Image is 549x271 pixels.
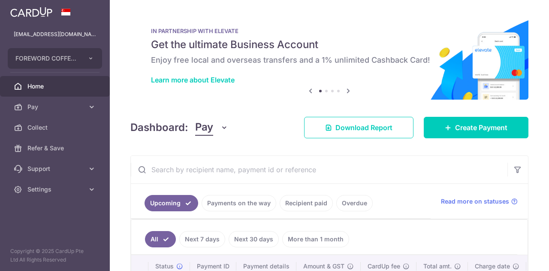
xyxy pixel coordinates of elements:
[441,197,509,206] span: Read more on statuses
[202,195,276,211] a: Payments on the way
[151,27,508,34] p: IN PARTNERSHIP WITH ELEVATE
[130,120,188,135] h4: Dashboard:
[195,119,213,136] span: Pay
[8,48,102,69] button: FOREWORD COFFEE PTE. LTD.
[27,185,84,194] span: Settings
[280,195,333,211] a: Recipient paid
[424,117,528,138] a: Create Payment
[151,38,508,52] h5: Get the ultimate Business Account
[423,262,452,271] span: Total amt.
[441,197,518,206] a: Read more on statuses
[282,231,349,247] a: More than 1 month
[145,231,176,247] a: All
[368,262,400,271] span: CardUp fee
[27,82,84,91] span: Home
[15,54,79,63] span: FOREWORD COFFEE PTE. LTD.
[131,156,507,183] input: Search by recipient name, payment id or reference
[27,164,84,173] span: Support
[304,117,413,138] a: Download Report
[155,262,174,271] span: Status
[335,122,392,133] span: Download Report
[475,262,510,271] span: Charge date
[27,123,84,132] span: Collect
[27,144,84,152] span: Refer & Save
[151,55,508,65] h6: Enjoy free local and overseas transfers and a 1% unlimited Cashback Card!
[336,195,373,211] a: Overdue
[27,103,84,111] span: Pay
[455,122,507,133] span: Create Payment
[229,231,279,247] a: Next 30 days
[14,30,96,39] p: [EMAIL_ADDRESS][DOMAIN_NAME]
[10,7,52,17] img: CardUp
[130,14,528,100] img: Renovation banner
[151,76,235,84] a: Learn more about Elevate
[195,119,228,136] button: Pay
[179,231,225,247] a: Next 7 days
[145,195,198,211] a: Upcoming
[303,262,344,271] span: Amount & GST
